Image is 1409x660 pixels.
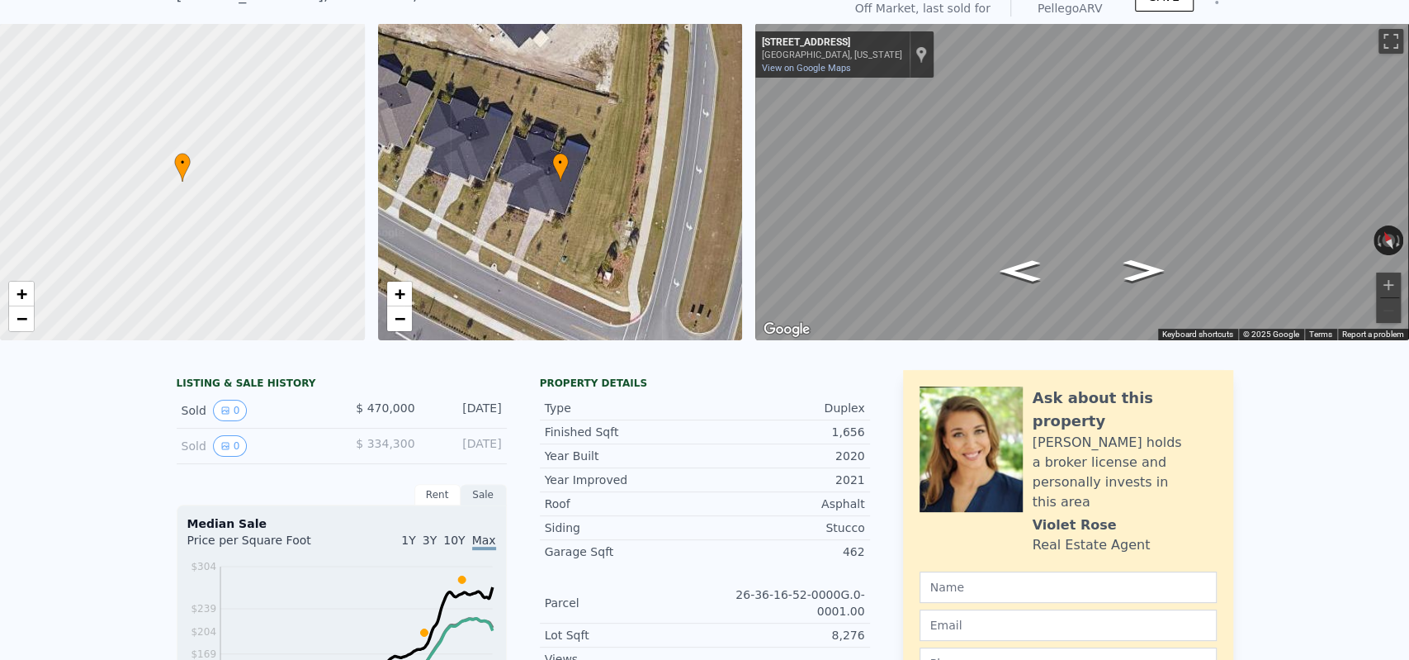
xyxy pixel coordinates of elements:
[191,561,216,572] tspan: $304
[552,153,569,182] div: •
[428,400,502,421] div: [DATE]
[472,534,496,550] span: Max
[920,572,1217,603] input: Name
[174,153,191,182] div: •
[759,319,814,340] img: Google
[1106,254,1182,287] path: Go East, Addison Dr
[414,484,461,506] div: Rent
[1378,29,1403,54] button: Toggle fullscreen view
[1243,330,1299,339] span: © 2025 Google
[1309,330,1332,339] a: Terms (opens in new tab)
[1342,330,1404,339] a: Report a problem
[1376,298,1401,323] button: Zoom out
[762,36,902,50] div: [STREET_ADDRESS]
[9,306,34,331] a: Zoom out
[545,627,705,643] div: Lot Sqft
[174,155,191,170] span: •
[1376,273,1401,297] button: Zoom in
[705,586,865,620] div: 26-36-16-52-0000G.0-0001.00
[705,472,865,488] div: 2021
[1033,535,1151,555] div: Real Estate Agent
[552,155,569,170] span: •
[1033,387,1217,433] div: Ask about this property
[545,520,705,536] div: Siding
[213,400,248,421] button: View historical data
[356,437,414,450] span: $ 334,300
[387,282,412,306] a: Zoom in
[762,50,902,60] div: [GEOGRAPHIC_DATA], [US_STATE]
[705,448,865,464] div: 2020
[705,496,865,512] div: Asphalt
[759,319,814,340] a: Open this area in Google Maps (opens a new window)
[461,484,507,506] div: Sale
[762,63,851,74] a: View on Google Maps
[1374,226,1383,255] button: Rotate counterclockwise
[17,308,27,329] span: −
[915,45,927,64] a: Show location on map
[545,496,705,512] div: Roof
[182,435,329,457] div: Sold
[356,401,414,415] span: $ 470,000
[705,424,865,440] div: 1,656
[191,626,216,638] tspan: $204
[545,595,705,611] div: Parcel
[540,377,870,390] div: Property details
[387,306,412,331] a: Zoom out
[17,283,27,304] span: +
[187,532,342,558] div: Price per Square Foot
[1033,433,1217,512] div: [PERSON_NAME] holds a broker license and personally invests in this area
[545,400,705,416] div: Type
[191,603,216,615] tspan: $239
[545,448,705,464] div: Year Built
[1162,329,1233,340] button: Keyboard shortcuts
[394,283,404,304] span: +
[394,308,404,329] span: −
[920,610,1217,641] input: Email
[982,255,1057,287] path: Go Northwest, Addison Dr
[428,435,502,457] div: [DATE]
[705,627,865,643] div: 8,276
[545,424,705,440] div: Finished Sqft
[187,515,496,532] div: Median Sale
[545,472,705,488] div: Year Improved
[705,544,865,560] div: 462
[1395,226,1404,255] button: Rotate clockwise
[755,23,1409,340] div: Street View
[545,544,705,560] div: Garage Sqft
[1033,515,1117,535] div: Violet Rose
[423,534,437,547] span: 3Y
[9,282,34,306] a: Zoom in
[443,534,465,547] span: 10Y
[191,648,216,660] tspan: $169
[705,400,865,416] div: Duplex
[177,377,507,393] div: LISTING & SALE HISTORY
[182,400,329,421] div: Sold
[213,435,248,457] button: View historical data
[401,534,415,547] span: 1Y
[1376,225,1401,257] button: Reset the view
[755,23,1409,340] div: Map
[705,520,865,536] div: Stucco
